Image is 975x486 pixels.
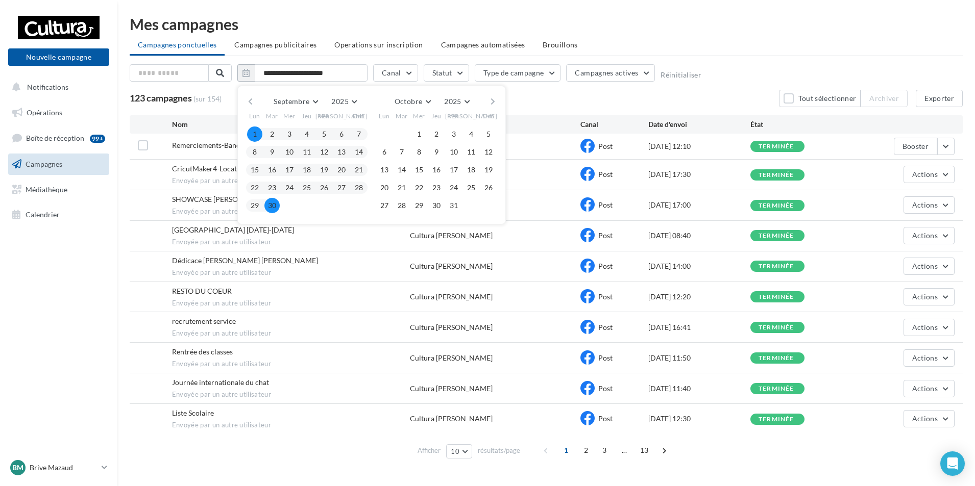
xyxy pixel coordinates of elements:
button: 10 [446,444,472,458]
span: Post [598,142,613,150]
div: [DATE] 12:30 [648,414,750,424]
span: Journée internationale du chat [172,378,269,387]
span: Actions [912,353,938,362]
button: Type de campagne [475,64,561,82]
span: Jeu [431,112,442,120]
span: 1 [558,442,574,458]
button: 7 [394,144,409,160]
div: Mes campagnes [130,16,963,32]
button: 17 [282,162,297,177]
div: Cultura [PERSON_NAME] [410,292,493,302]
span: Actions [912,170,938,178]
button: Exporter [916,90,963,107]
button: 3 [446,126,461,142]
span: 2 [578,442,594,458]
span: Post [598,292,613,301]
span: 13 [636,442,653,458]
div: [DATE] 11:40 [648,383,750,394]
span: Dédicace Véronique Penchaud Trubia [172,256,318,265]
button: 2025 [440,94,473,109]
button: 11 [299,144,314,160]
button: 21 [351,162,367,177]
button: 20 [377,180,392,195]
span: Envoyée par un autre utilisateur [172,360,410,369]
a: Calendrier [6,204,111,225]
span: Calendrier [26,210,60,219]
button: Nouvelle campagne [8,48,109,66]
p: Brive Mazaud [30,463,97,473]
div: [DATE] 12:10 [648,141,750,151]
span: Envoyée par un autre utilisateur [172,268,410,277]
button: 27 [377,198,392,213]
span: Actions [912,323,938,331]
span: CricutMaker4-Location [172,164,247,173]
div: [DATE] 17:00 [648,200,750,210]
div: [DATE] 17:30 [648,169,750,180]
div: 99+ [90,135,105,143]
button: 17 [446,162,461,177]
span: 123 campagnes [130,92,192,104]
div: Nom [172,119,410,130]
span: [PERSON_NAME] [315,112,368,120]
button: 20 [334,162,349,177]
span: Actions [912,292,938,301]
button: Actions [904,349,955,367]
div: terminée [759,172,794,178]
button: 29 [411,198,427,213]
button: 25 [299,180,314,195]
span: Post [598,353,613,362]
div: terminée [759,324,794,331]
span: Remerciements-Banque Scolaire-2025 [172,141,294,149]
span: Envoyée par un autre utilisateur [172,421,410,430]
span: Post [598,231,613,240]
div: terminée [759,263,794,270]
div: Cultura [PERSON_NAME] [410,231,493,241]
div: Cultura [PERSON_NAME] [410,322,493,332]
span: Afficher [418,446,441,455]
button: 10 [282,144,297,160]
button: 24 [282,180,297,195]
button: 8 [247,144,262,160]
span: Septembre [274,97,309,106]
div: terminée [759,386,794,392]
span: Dim [482,112,495,120]
span: 2025 [444,97,461,106]
span: RESTO DU COEUR [172,287,232,295]
button: Réinitialiser [661,71,701,79]
span: Mer [283,112,296,120]
button: 12 [316,144,332,160]
button: 6 [334,126,349,142]
button: Actions [904,166,955,183]
button: Booster [894,138,937,155]
button: 18 [464,162,479,177]
a: Opérations [6,102,111,123]
span: Octobre [395,97,422,106]
button: 8 [411,144,427,160]
button: 31 [446,198,461,213]
div: Date d'envoi [648,119,750,130]
span: résultats/page [478,446,520,455]
button: 24 [446,180,461,195]
button: 9 [429,144,444,160]
button: 25 [464,180,479,195]
span: (sur 154) [193,94,222,104]
span: Envoyée par un autre utilisateur [172,329,410,338]
span: 10 [451,447,459,455]
button: Actions [904,319,955,336]
span: Operations sur inscription [334,40,423,49]
button: 7 [351,126,367,142]
span: Mar [266,112,278,120]
button: Actions [904,196,955,214]
button: 3 [282,126,297,142]
span: Envoyée par un autre utilisateur [172,299,410,308]
div: terminée [759,355,794,362]
button: 14 [351,144,367,160]
span: Post [598,170,613,178]
span: Campagnes [26,160,62,168]
button: Septembre [270,94,322,109]
span: [PERSON_NAME] [445,112,498,120]
div: terminée [759,416,794,423]
div: Cultura [PERSON_NAME] [410,261,493,271]
a: Médiathèque [6,179,111,200]
button: Statut [424,64,469,82]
